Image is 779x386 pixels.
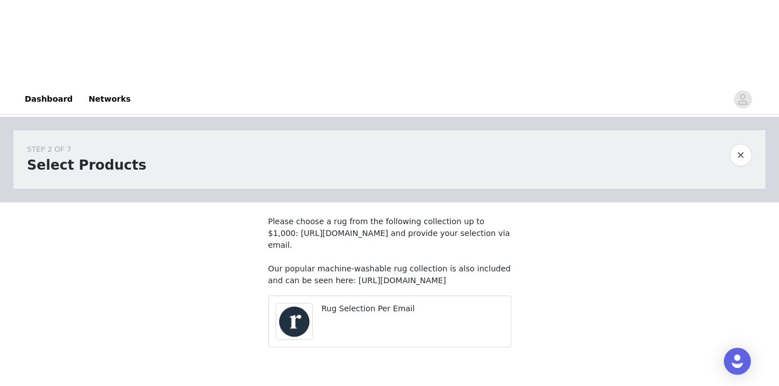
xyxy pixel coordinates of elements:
div: Open Intercom Messenger [724,348,751,375]
a: Dashboard [18,87,79,112]
img: product image [276,303,312,339]
p: Rug Selection Per Email [322,303,504,315]
h1: Select Products [27,155,146,175]
a: Networks [82,87,137,112]
p: Please choose a rug from the following collection up to $1,000: [URL][DOMAIN_NAME] and provide yo... [268,216,511,287]
div: avatar [737,90,748,108]
div: STEP 2 OF 7 [27,144,146,155]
